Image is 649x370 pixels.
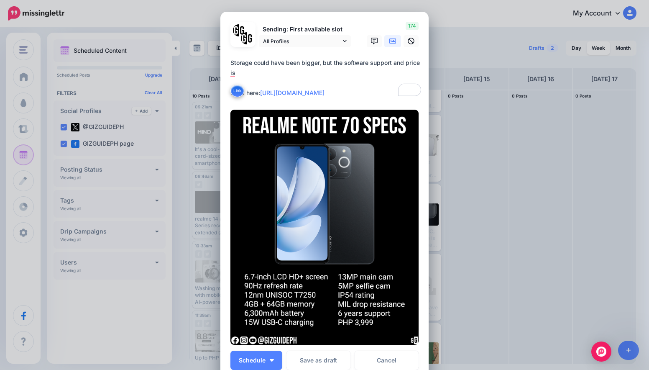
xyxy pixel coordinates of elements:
[230,85,244,97] button: Link
[230,110,419,345] img: 7XFCV35XSKDL24UEYTR7I6RIR959N188.png
[230,351,282,370] button: Schedule
[230,58,423,98] div: Storage could have been bigger, but the software support and price is Read here:
[263,37,341,46] span: All Profiles
[270,359,274,362] img: arrow-down-white.png
[230,58,423,98] textarea: To enrich screen reader interactions, please activate Accessibility in Grammarly extension settings
[233,24,245,36] img: 353459792_649996473822713_4483302954317148903_n-bsa138318.png
[355,351,419,370] a: Cancel
[241,32,253,44] img: JT5sWCfR-79925.png
[259,35,351,47] a: All Profiles
[286,351,350,370] button: Save as draft
[259,25,351,34] p: Sending: First available slot
[591,342,611,362] div: Open Intercom Messenger
[239,357,266,363] span: Schedule
[406,22,419,30] span: 174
